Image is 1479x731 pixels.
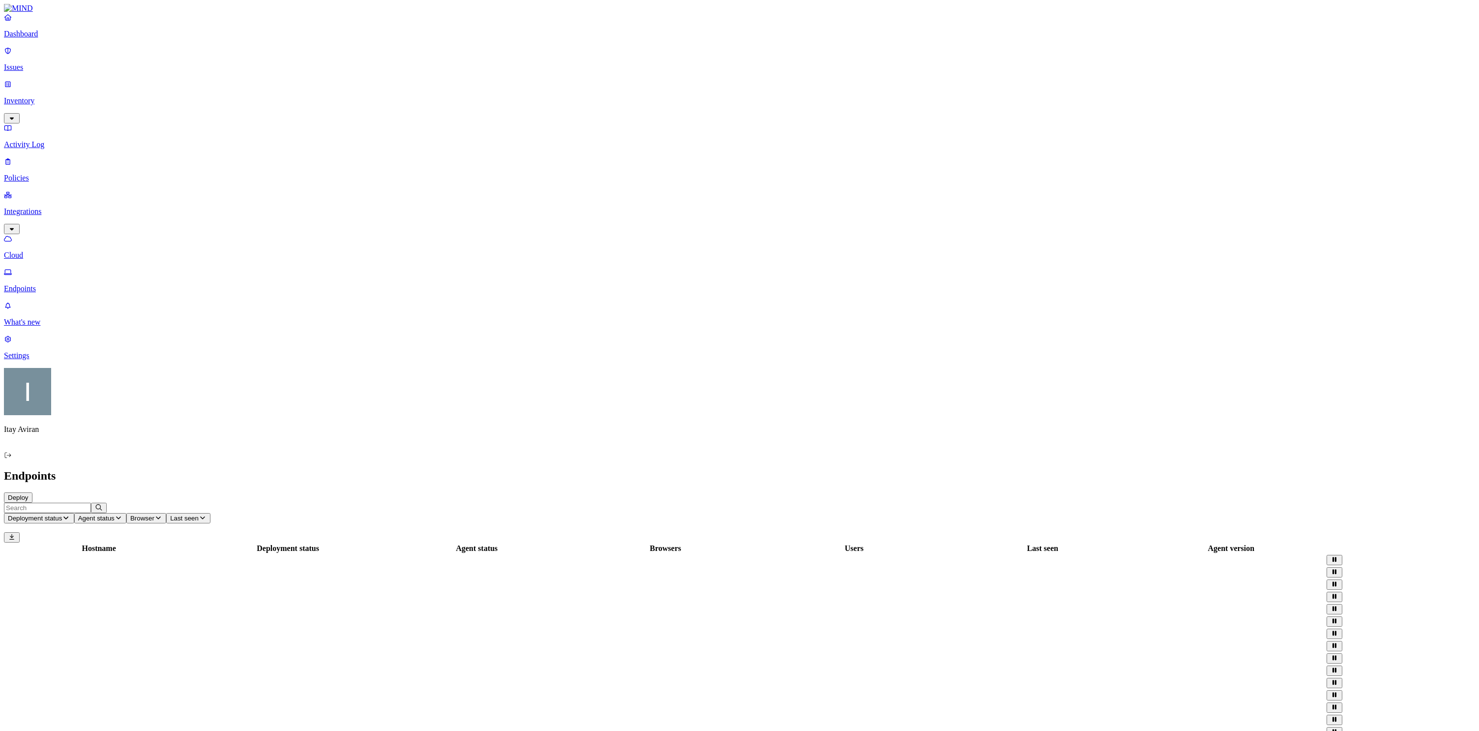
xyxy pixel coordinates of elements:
[4,425,1475,434] p: Itay Aviran
[5,544,192,553] div: Hostname
[4,63,1475,72] p: Issues
[78,515,115,522] span: Agent status
[4,351,1475,360] p: Settings
[4,318,1475,327] p: What's new
[130,515,154,522] span: Browser
[761,544,947,553] div: Users
[4,140,1475,149] p: Activity Log
[4,4,33,13] img: MIND
[4,284,1475,293] p: Endpoints
[194,544,382,553] div: Deployment status
[384,544,570,553] div: Agent status
[4,96,1475,105] p: Inventory
[4,368,51,415] img: Itay Aviran
[4,492,32,503] button: Deploy
[1138,544,1325,553] div: Agent version
[572,544,759,553] div: Browsers
[4,251,1475,260] p: Cloud
[4,207,1475,216] p: Integrations
[8,515,62,522] span: Deployment status
[4,469,1475,483] h2: Endpoints
[4,30,1475,38] p: Dashboard
[4,174,1475,183] p: Policies
[4,503,91,513] input: Search
[170,515,199,522] span: Last seen
[949,544,1136,553] div: Last seen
